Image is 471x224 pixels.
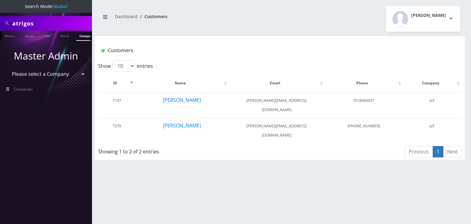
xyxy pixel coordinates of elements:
td: 7379 [99,118,135,143]
a: Company [76,31,97,41]
td: IoT [403,93,461,118]
h1: Customers [101,48,398,53]
span: Companies [13,87,33,92]
td: 7518460031 [325,93,403,118]
a: Email [57,31,72,40]
a: SIM [41,31,53,40]
td: 7147 [99,93,135,118]
button: [PERSON_NAME] [386,6,460,32]
td: [PHONE_NUMBER] [325,118,403,143]
input: Search All Companies [12,17,90,29]
th: Email: activate to sort column ascending [229,74,324,92]
a: Previous [405,146,433,157]
a: Name [22,31,37,40]
a: Phone [2,31,17,40]
td: [PERSON_NAME][EMAIL_ADDRESS][DOMAIN_NAME] [229,118,324,143]
select: Showentries [112,60,135,72]
td: IoT [403,118,461,143]
th: ID: activate to sort column descending [99,74,135,92]
label: Show entries [98,60,153,72]
nav: breadcrumb [100,10,275,28]
th: Name: activate to sort column ascending [135,74,228,92]
th: Company: activate to sort column ascending [403,74,461,92]
h2: [PERSON_NAME] [411,13,446,18]
span: Search Mode: [25,3,67,9]
button: [PERSON_NAME] [163,96,201,104]
td: [PERSON_NAME][EMAIL_ADDRESS][DOMAIN_NAME] [229,93,324,118]
a: Dashboard [115,14,138,19]
th: Phone: activate to sort column ascending [325,74,403,92]
a: Next [443,146,462,157]
li: Customers [138,13,167,20]
button: [PERSON_NAME] [163,122,201,129]
strong: Global [53,3,67,9]
a: 1 [433,146,443,157]
div: Showing 1 to 2 of 2 entries [98,145,245,155]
